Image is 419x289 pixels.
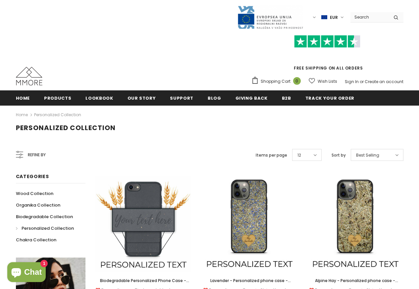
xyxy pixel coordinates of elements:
a: Home [16,90,30,105]
span: Giving back [236,95,268,101]
iframe: Customer reviews powered by Trustpilot [251,48,403,65]
span: Chakra Collection [16,237,56,243]
span: Organika Collection [16,202,60,208]
img: Trust Pilot Stars [294,35,360,48]
a: Wish Lists [309,75,337,87]
span: Wood Collection [16,190,53,197]
img: Javni Razpis [237,5,303,29]
a: Products [44,90,71,105]
a: Alpine Hay - Personalized phone case - Personalized gift [307,277,403,284]
span: FREE SHIPPING ON ALL ORDERS [251,38,403,71]
span: Wish Lists [318,78,337,85]
span: B2B [282,95,291,101]
span: Biodegradable Collection [16,214,73,220]
a: Shopping Cart 0 [251,76,304,86]
span: Best Selling [356,152,379,159]
a: Our Story [128,90,156,105]
a: support [170,90,193,105]
span: Categories [16,173,49,180]
a: Blog [208,90,221,105]
a: Wood Collection [16,188,53,199]
inbox-online-store-chat: Shopify online store chat [5,262,48,284]
span: Personalized Collection [22,225,74,231]
span: Track your order [305,95,354,101]
span: Personalized Collection [16,123,116,132]
span: Home [16,95,30,101]
a: Personalized Collection [16,222,74,234]
a: Sign In [345,79,359,84]
a: Biodegradable Collection [16,211,73,222]
input: Search Site [350,12,389,22]
a: Home [16,111,28,119]
a: B2B [282,90,291,105]
a: Lookbook [85,90,113,105]
span: EUR [330,14,338,21]
label: Items per page [256,152,287,159]
a: Javni Razpis [237,14,303,20]
span: 0 [293,77,301,85]
span: Our Story [128,95,156,101]
a: Create an account [365,79,403,84]
span: support [170,95,193,101]
a: Personalized Collection [34,112,81,118]
img: MMORE Cases [16,67,42,85]
span: Shopping Cart [261,78,290,85]
span: Blog [208,95,221,101]
label: Sort by [332,152,346,159]
span: Refine by [28,151,46,159]
span: 12 [297,152,301,159]
a: Organika Collection [16,199,60,211]
a: Giving back [236,90,268,105]
a: Biodegradable Personalized Phone Case - Black [95,277,191,284]
a: Chakra Collection [16,234,56,246]
a: Track your order [305,90,354,105]
span: or [360,79,364,84]
span: Lookbook [85,95,113,101]
span: Products [44,95,71,101]
a: Lavender - Personalized phone case - Personalized gift [201,277,297,284]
